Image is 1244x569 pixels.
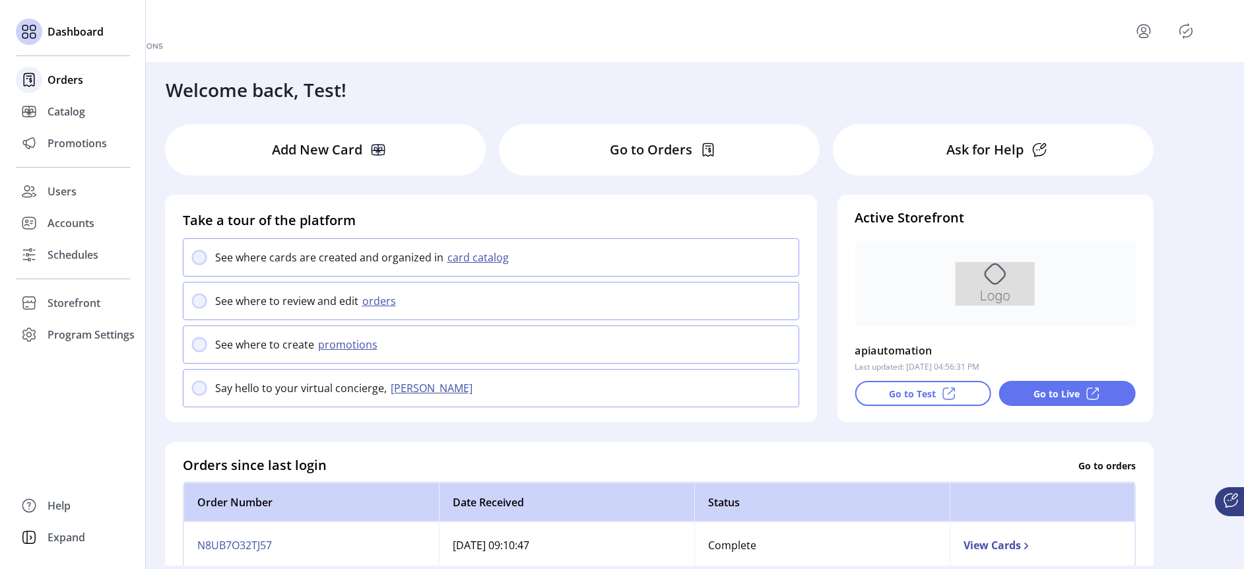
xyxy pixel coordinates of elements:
[950,522,1135,568] td: View Cards
[855,208,1135,228] h4: Active Storefront
[694,522,950,568] td: Complete
[48,327,135,343] span: Program Settings
[48,104,85,119] span: Catalog
[358,293,404,309] button: orders
[48,135,107,151] span: Promotions
[855,340,932,361] p: apiautomation
[1117,15,1175,47] button: menu
[1175,20,1196,42] button: Publisher Panel
[855,361,979,373] p: Last updated: [DATE] 04:56:31 PM
[1078,458,1136,472] p: Go to orders
[694,483,950,522] th: Status
[48,498,71,514] span: Help
[183,483,439,522] th: Order Number
[439,483,694,522] th: Date Received
[48,247,98,263] span: Schedules
[272,140,362,160] p: Add New Card
[314,337,385,352] button: promotions
[215,337,314,352] p: See where to create
[183,211,800,230] h4: Take a tour of the platform
[48,215,94,231] span: Accounts
[48,72,83,88] span: Orders
[439,522,694,568] td: [DATE] 09:10:47
[215,380,387,396] p: Say hello to your virtual concierge,
[946,140,1024,160] p: Ask for Help
[215,293,358,309] p: See where to review and edit
[166,76,346,104] h3: Welcome back, Test!
[215,250,443,265] p: See where cards are created and organized in
[183,522,439,568] td: N8UB7O32TJ57
[48,184,77,199] span: Users
[48,529,85,545] span: Expand
[48,24,104,40] span: Dashboard
[387,380,480,396] button: [PERSON_NAME]
[889,387,936,401] p: Go to Test
[48,295,100,311] span: Storefront
[1033,387,1080,401] p: Go to Live
[183,455,327,475] h4: Orders since last login
[610,140,692,160] p: Go to Orders
[443,250,517,265] button: card catalog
